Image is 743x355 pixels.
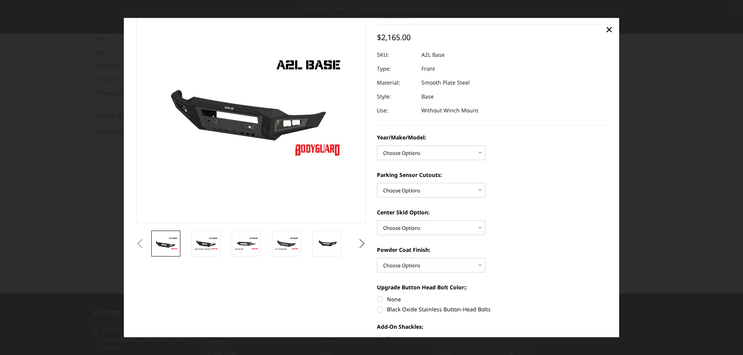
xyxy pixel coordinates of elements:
[377,208,607,216] label: Center Skid Option:
[234,237,259,250] img: A2L Series - Base Front Bumper (Non Winch)
[377,283,607,291] label: Upgrade Button Head Bolt Color::
[377,133,607,141] label: Year/Make/Model:
[377,76,416,90] dt: Material:
[377,295,607,303] label: None
[421,90,434,104] dd: Base
[421,62,435,76] dd: Front
[194,237,218,250] img: A2L Series - Base Front Bumper (Non Winch)
[377,32,411,42] span: $2,165.00
[154,237,178,250] img: A2L Series - Base Front Bumper (Non Winch)
[377,323,607,331] label: Add-On Shackles:
[356,238,368,250] button: Next
[377,171,607,179] label: Parking Sensor Cutouts:
[421,76,470,90] dd: Smooth Plate Steel
[377,335,607,343] label: None
[377,246,607,254] label: Powder Coat Finish:
[377,62,416,76] dt: Type:
[274,237,299,250] img: A2L Series - Base Front Bumper (Non Winch)
[377,305,607,313] label: Black Oxide Stainless Button-Head Bolts
[377,48,416,62] dt: SKU:
[377,104,416,117] dt: Use:
[134,238,146,250] button: Previous
[606,21,613,38] span: ×
[315,238,339,249] img: A2L Series - Base Front Bumper (Non Winch)
[377,90,416,104] dt: Style:
[603,24,615,36] a: Close
[704,318,743,355] iframe: Chat Widget
[421,104,478,117] dd: Without Winch Mount
[421,48,445,62] dd: A2L Base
